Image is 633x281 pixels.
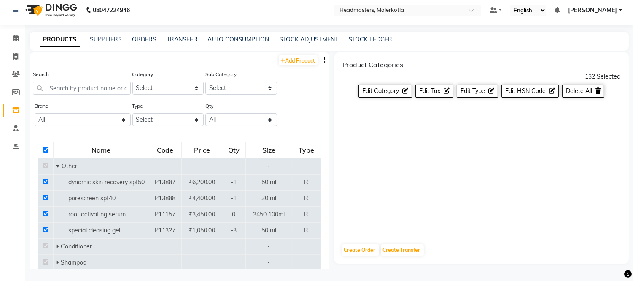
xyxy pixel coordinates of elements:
span: -1 [231,178,237,186]
span: ₹6,200.00 [189,178,215,186]
span: R [304,178,308,186]
span: R [304,210,308,218]
h6: Product Categories [343,61,404,69]
button: Edit Type [457,85,498,98]
a: PRODUCTS [40,32,80,47]
span: Create Transfer [383,247,420,253]
button: Delete All [562,85,604,98]
button: Edit Tax [415,85,453,98]
span: ₹3,450.00 [189,210,215,218]
span: ₹4,400.00 [189,194,215,202]
div: Price [182,142,221,158]
button: Edit HSN Code [501,85,559,98]
button: Create Order [342,244,379,256]
span: 30 ml [261,194,276,202]
button: Create Transfer [381,244,424,256]
label: Search [33,71,49,78]
span: Expand Row [56,243,61,250]
a: SUPPLIERS [90,35,122,43]
span: P13887 [155,178,175,186]
span: porescreen spf40 [68,194,116,202]
span: 50 ml [261,178,276,186]
label: Category [132,71,154,78]
a: STOCK ADJUSTMENT [279,35,338,43]
div: Name [54,142,148,158]
span: -3 [231,226,237,234]
div: Type [293,142,320,158]
span: R [304,194,308,202]
span: special cleasing gel [68,226,120,234]
span: Shampoo [61,259,86,266]
label: Qty [205,102,213,110]
span: ₹1,050.00 [189,226,215,234]
span: Conditioner [61,243,92,250]
span: P13888 [155,194,175,202]
span: -1 [231,194,237,202]
span: 0 [232,210,236,218]
span: Edit Tax [419,87,440,95]
label: Sub Category [205,71,237,78]
span: P11327 [155,226,175,234]
span: - [267,243,270,250]
span: Collapse Row [56,162,62,170]
span: P11157 [155,210,175,218]
span: 50 ml [261,226,276,234]
span: Create Order [344,247,376,253]
span: dynamic skin recovery spf50 [68,178,145,186]
span: Edit HSN Code [505,87,546,95]
a: AUTO CONSUMPTION [207,35,269,43]
span: [PERSON_NAME] [568,6,617,15]
div: Size [246,142,292,158]
span: root activating serum [68,210,126,218]
a: Add Product [279,55,318,65]
div: Code [149,142,181,158]
span: - [267,259,270,266]
span: Edit Category [362,87,399,95]
label: Brand [35,102,48,110]
button: Edit Category [358,85,412,98]
span: Expand Row [56,259,61,266]
a: STOCK LEDGER [348,35,392,43]
span: Edit Type [461,87,485,95]
input: Search by product name or code [33,82,131,95]
span: R [304,226,308,234]
a: TRANSFER [167,35,197,43]
span: Other [62,162,77,170]
span: Delete All [566,87,592,95]
div: Qty [223,142,245,158]
span: 3450 100ml [253,210,285,218]
div: 132 Selected [585,72,620,81]
a: ORDERS [132,35,156,43]
span: - [267,162,270,170]
label: Type [132,102,143,110]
